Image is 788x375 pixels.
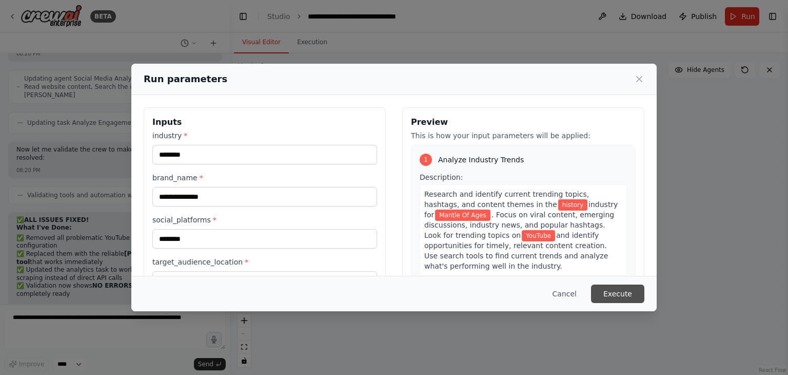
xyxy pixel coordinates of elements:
span: Variable: social_platforms [522,230,555,241]
h3: Inputs [152,116,377,128]
span: Analyze Industry Trends [438,155,524,165]
span: Research and identify current trending topics, hashtags, and content themes in the [424,190,589,209]
div: 1 [420,154,432,166]
label: brand_name [152,173,377,183]
button: Cancel [544,285,585,303]
span: Variable: industry [558,199,587,211]
p: This is how your input parameters will be applied: [411,130,636,141]
span: Variable: brand_name [435,210,490,221]
label: social_platforms [152,215,377,225]
label: target_audience_location [152,257,377,267]
span: Description: [420,173,463,181]
h2: Run parameters [144,72,227,86]
span: . Focus on viral content, emerging discussions, industry news, and popular hashtags. Look for tre... [424,211,614,239]
label: industry [152,130,377,141]
h3: Preview [411,116,636,128]
button: Execute [591,285,644,303]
